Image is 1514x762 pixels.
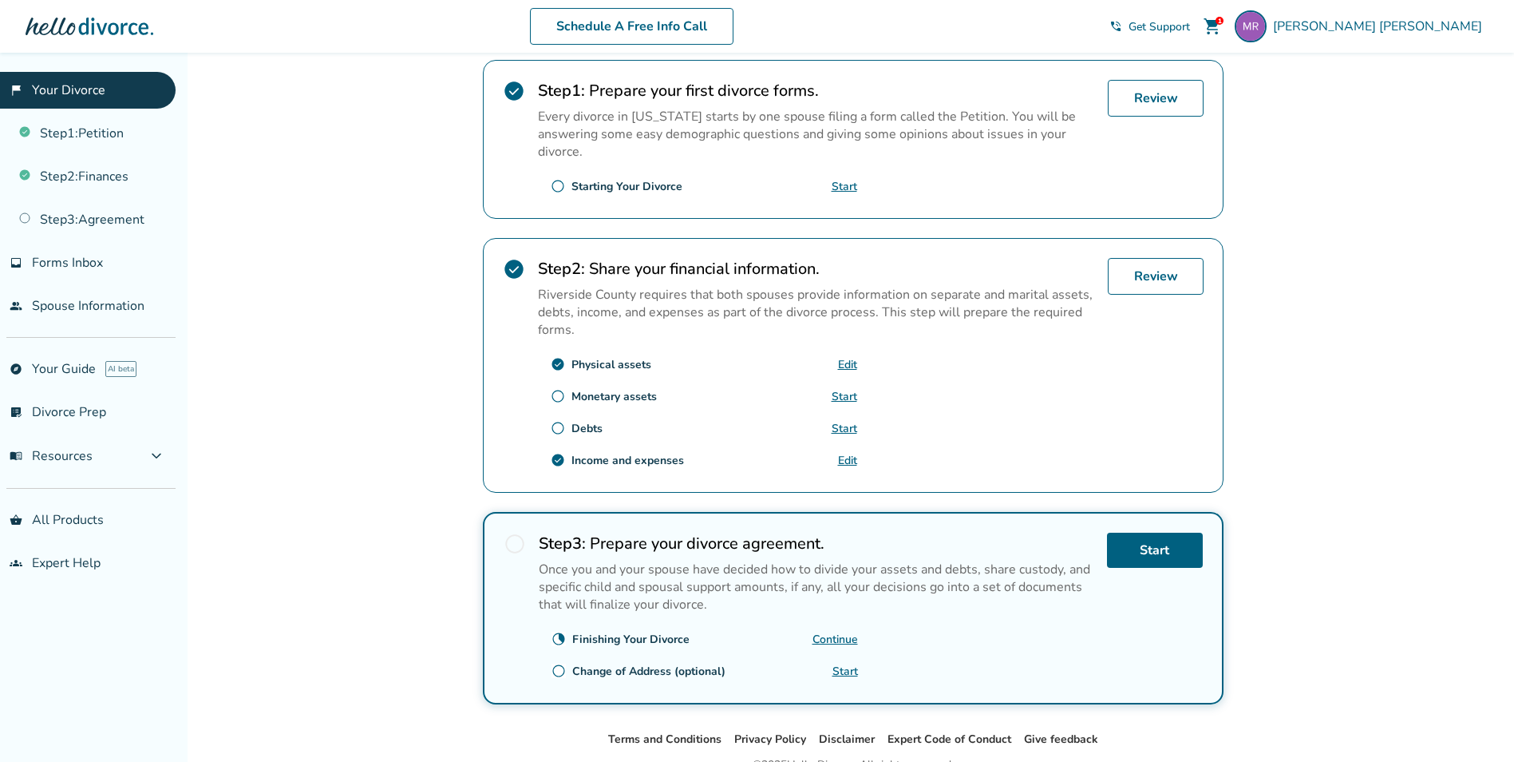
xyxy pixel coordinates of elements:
[832,664,858,679] a: Start
[1273,18,1488,35] span: [PERSON_NAME] [PERSON_NAME]
[551,357,565,371] span: check_circle
[1235,10,1267,42] img: cshell2208@msn.com
[887,732,1011,747] a: Expert Code of Conduct
[572,664,725,679] div: Change of Address (optional)
[538,286,1095,339] p: Riverside County requires that both spouses provide information on separate and marital assets, d...
[551,453,565,467] span: check_circle
[10,406,22,419] span: list_alt_check
[539,561,1094,613] p: Once you and your spouse have decided how to divide your assets and debts, share custody, and spe...
[538,80,1095,101] h2: Prepare your first divorce forms.
[571,421,603,436] div: Debts
[530,8,733,45] a: Schedule A Free Info Call
[551,389,565,403] span: radio_button_unchecked
[539,533,586,554] strong: Step 3 :
[503,80,525,102] span: check_circle
[551,664,566,678] span: radio_button_unchecked
[10,514,22,526] span: shopping_basket
[538,80,585,101] strong: Step 1 :
[1129,19,1190,34] span: Get Support
[538,108,1095,161] p: Every divorce in [US_STATE] starts by one spouse filing a form called the Petition. You will be a...
[1108,258,1204,295] a: Review
[571,453,684,468] div: Income and expenses
[504,533,526,555] span: radio_button_unchecked
[1024,730,1098,749] li: Give feedback
[832,389,857,404] a: Start
[832,421,857,436] a: Start
[10,84,22,97] span: flag_2
[1109,20,1122,33] span: phone_in_talk
[608,732,721,747] a: Terms and Conditions
[1108,80,1204,117] a: Review
[538,258,585,280] strong: Step 2 :
[1109,19,1190,34] a: phone_in_talkGet Support
[538,258,1095,280] h2: Share your financial information.
[812,632,858,647] a: Continue
[734,732,806,747] a: Privacy Policy
[838,453,857,468] a: Edit
[551,179,565,193] span: radio_button_unchecked
[572,632,690,647] div: Finishing Your Divorce
[571,179,682,194] div: Starting Your Divorce
[32,254,103,272] span: Forms Inbox
[571,357,651,372] div: Physical assets
[539,533,1094,554] h2: Prepare your divorce agreement.
[571,389,657,404] div: Monetary assets
[1203,17,1222,36] span: shopping_cart
[551,632,566,646] span: clock_loader_40
[1107,533,1203,568] a: Start
[105,361,136,377] span: AI beta
[10,557,22,570] span: groups
[832,179,857,194] a: Start
[10,447,93,465] span: Resources
[10,363,22,375] span: explore
[819,730,875,749] li: Disclaimer
[10,450,22,462] span: menu_book
[1216,17,1223,25] div: 1
[838,357,857,372] a: Edit
[551,421,565,435] span: radio_button_unchecked
[10,256,22,269] span: inbox
[1434,685,1514,762] iframe: Chat Widget
[147,446,166,466] span: expand_more
[503,258,525,280] span: check_circle
[10,300,22,312] span: people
